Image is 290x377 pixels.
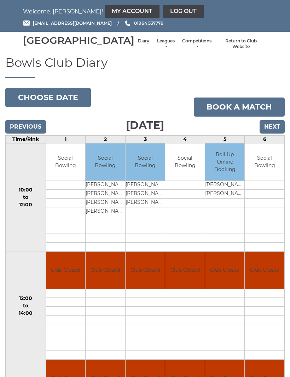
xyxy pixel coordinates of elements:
a: Log out [163,5,204,18]
td: Social Bowling [46,143,86,181]
td: [PERSON_NAME] [126,181,165,189]
span: [EMAIL_ADDRESS][DOMAIN_NAME] [33,20,112,26]
td: [PERSON_NAME] [86,207,125,216]
a: My Account [105,5,159,18]
div: [GEOGRAPHIC_DATA] [23,35,134,46]
a: Leagues [156,38,175,50]
td: Social Bowling [245,143,284,181]
img: Email [23,20,30,26]
td: [PERSON_NAME] [205,189,245,198]
td: 12:00 to 14:00 [6,252,46,360]
td: Club Closed [165,252,205,289]
a: Diary [138,38,149,44]
td: Club Closed [86,252,125,289]
input: Previous [5,120,46,134]
input: Next [260,120,285,134]
td: 2 [86,136,126,143]
a: Email [EMAIL_ADDRESS][DOMAIN_NAME] [23,20,112,26]
button: Choose date [5,88,91,107]
td: [PERSON_NAME] [86,181,125,189]
td: Social Bowling [165,143,205,181]
img: Phone us [125,20,130,26]
td: Club Closed [126,252,165,289]
td: [PERSON_NAME] [126,198,165,207]
td: [PERSON_NAME] [126,189,165,198]
td: 1 [46,136,86,143]
td: Roll Up Online Booking [205,143,245,181]
td: 10:00 to 12:00 [6,143,46,252]
td: [PERSON_NAME] [86,198,125,207]
td: Social Bowling [126,143,165,181]
nav: Welcome, [PERSON_NAME]! [23,5,267,18]
td: Social Bowling [86,143,125,181]
td: 6 [245,136,285,143]
a: Return to Club Website [219,38,263,50]
a: Book a match [194,98,285,117]
td: Club Closed [245,252,284,289]
td: Club Closed [205,252,245,289]
span: 01964 537776 [134,20,163,26]
td: Club Closed [46,252,86,289]
td: 5 [205,136,245,143]
td: Time/Rink [6,136,46,143]
td: 4 [165,136,205,143]
a: Phone us 01964 537776 [124,20,163,26]
td: 3 [125,136,165,143]
a: Competitions [182,38,211,50]
td: [PERSON_NAME] [86,189,125,198]
td: [PERSON_NAME] [205,181,245,189]
h1: Bowls Club Diary [5,56,285,77]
